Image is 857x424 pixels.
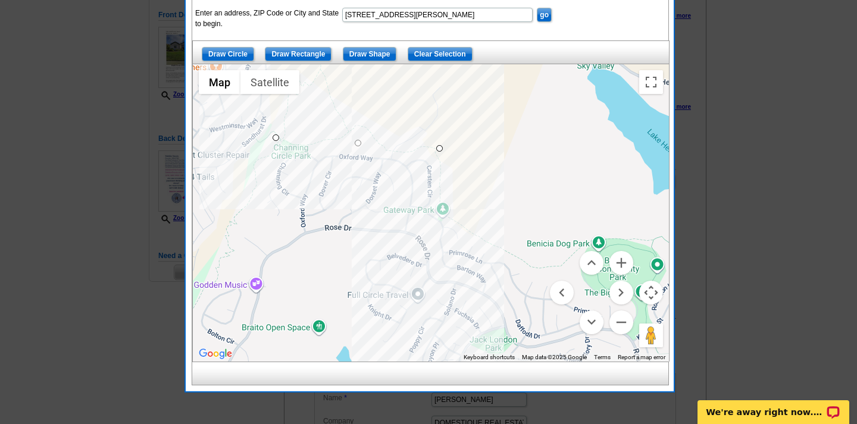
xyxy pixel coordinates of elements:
button: Zoom out [609,310,633,334]
button: Move up [580,251,603,275]
label: Enter an address, ZIP Code or City and State to begin. [195,8,341,29]
button: Toggle fullscreen view [639,70,663,94]
button: Map camera controls [639,281,663,304]
button: Move right [609,281,633,304]
button: Drag Pegman onto the map to open Street View [639,324,663,347]
img: Google [196,346,235,362]
button: Keyboard shortcuts [464,353,515,362]
button: Show satellite imagery [240,70,299,94]
input: Draw Shape [343,47,397,61]
input: Clear Selection [408,47,473,61]
a: Report a map error [618,354,665,360]
a: Open this area in Google Maps (opens a new window) [196,346,235,362]
button: Show street map [199,70,240,94]
input: Draw Circle [202,47,254,61]
button: Move down [580,310,603,334]
a: Terms (opens in new tab) [594,354,611,360]
input: go [537,8,552,22]
button: Move left [550,281,574,304]
iframe: LiveChat chat widget [690,387,857,424]
input: Draw Rectangle [265,47,331,61]
button: Zoom in [609,251,633,275]
span: Map data ©2025 Google [522,354,587,360]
